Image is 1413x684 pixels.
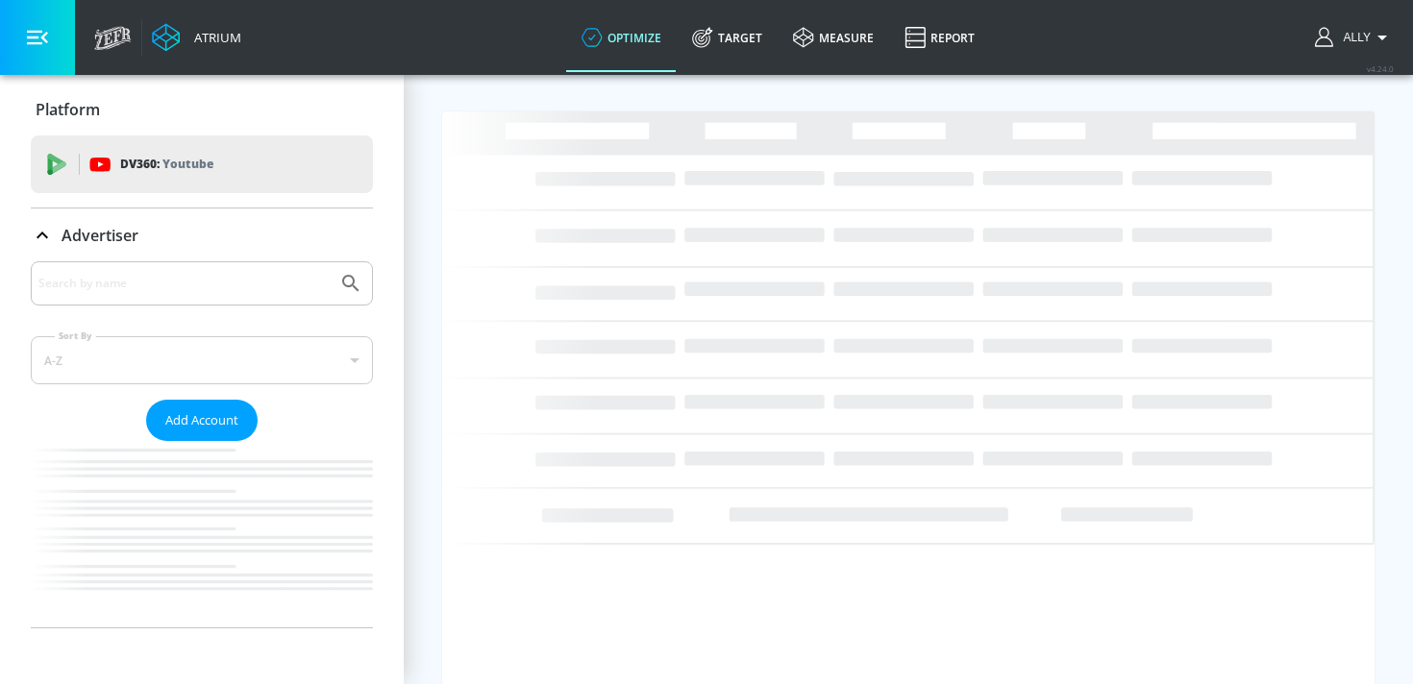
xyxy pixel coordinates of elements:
[162,154,213,174] p: Youtube
[31,135,373,193] div: DV360: Youtube
[31,83,373,136] div: Platform
[38,271,330,296] input: Search by name
[152,23,241,52] a: Atrium
[36,99,100,120] p: Platform
[677,3,778,72] a: Target
[778,3,889,72] a: measure
[120,154,213,175] p: DV360:
[889,3,990,72] a: Report
[1367,63,1394,74] span: v 4.24.0
[146,400,258,441] button: Add Account
[1336,31,1371,44] span: login as: ally.mcculloch@zefr.com
[186,29,241,46] div: Atrium
[31,261,373,627] div: Advertiser
[55,330,96,342] label: Sort By
[165,409,238,431] span: Add Account
[31,336,373,384] div: A-Z
[31,208,373,262] div: Advertiser
[31,441,373,627] nav: list of Advertiser
[62,225,138,246] p: Advertiser
[566,3,677,72] a: optimize
[1315,26,1394,49] button: Ally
